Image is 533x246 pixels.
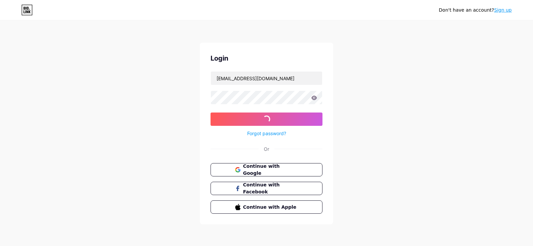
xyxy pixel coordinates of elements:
[494,7,512,13] a: Sign up
[211,53,322,63] div: Login
[211,200,322,214] button: Continue with Apple
[243,163,298,177] span: Continue with Google
[247,130,286,137] a: Forgot password?
[211,72,322,85] input: Username
[243,204,298,211] span: Continue with Apple
[439,7,512,14] div: Don't have an account?
[211,182,322,195] button: Continue with Facebook
[211,163,322,176] button: Continue with Google
[264,145,269,152] div: Or
[243,181,298,195] span: Continue with Facebook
